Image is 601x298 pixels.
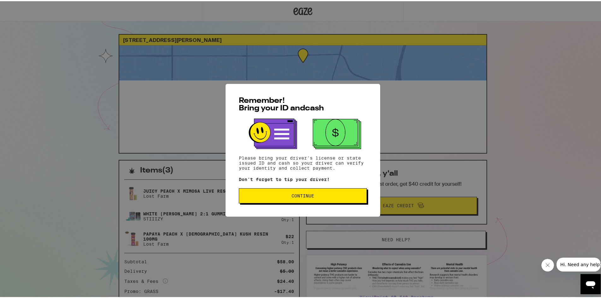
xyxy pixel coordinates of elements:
p: Please bring your driver's license or state issued ID and cash so your driver can verify your ide... [239,154,367,169]
iframe: Close message [541,258,554,270]
iframe: Button to launch messaging window [580,273,601,293]
iframe: Message from company [557,256,601,270]
p: Don't forget to tip your driver! [239,176,367,181]
span: Continue [292,192,314,197]
span: Remember! Bring your ID and cash [239,96,324,111]
span: Hi. Need any help? [4,4,45,9]
button: Continue [239,187,367,202]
